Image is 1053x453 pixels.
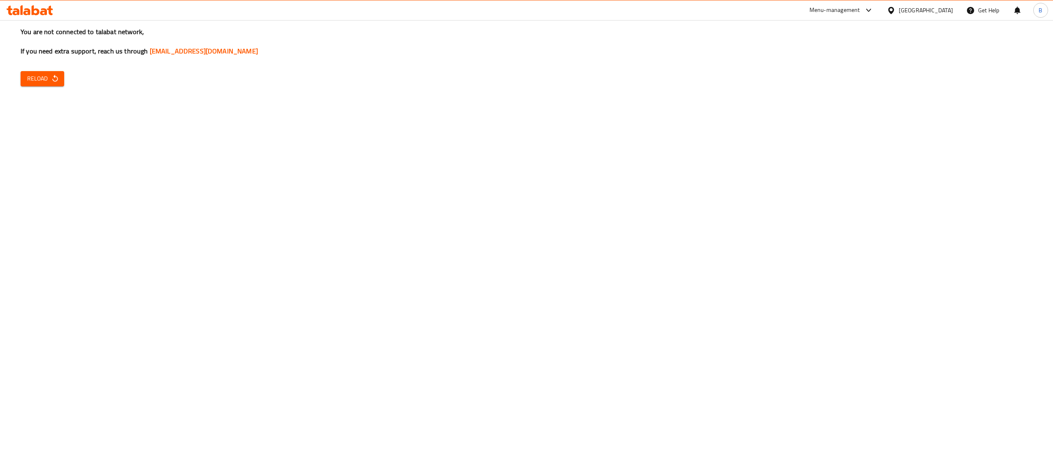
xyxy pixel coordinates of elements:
[21,71,64,86] button: Reload
[21,27,1032,56] h3: You are not connected to talabat network, If you need extra support, reach us through
[899,6,953,15] div: [GEOGRAPHIC_DATA]
[150,45,258,57] a: [EMAIL_ADDRESS][DOMAIN_NAME]
[1039,6,1042,15] span: B
[27,74,58,84] span: Reload
[809,5,860,15] div: Menu-management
